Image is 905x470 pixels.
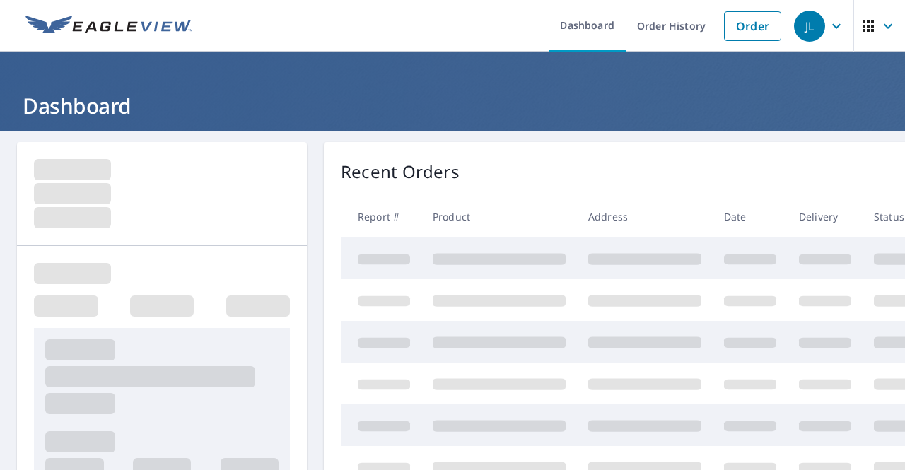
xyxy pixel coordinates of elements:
p: Recent Orders [341,159,460,184]
a: Order [724,11,781,41]
div: JL [794,11,825,42]
th: Report # [341,196,421,237]
th: Date [713,196,788,237]
th: Address [577,196,713,237]
h1: Dashboard [17,91,888,120]
th: Delivery [788,196,863,237]
th: Product [421,196,577,237]
img: EV Logo [25,16,192,37]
